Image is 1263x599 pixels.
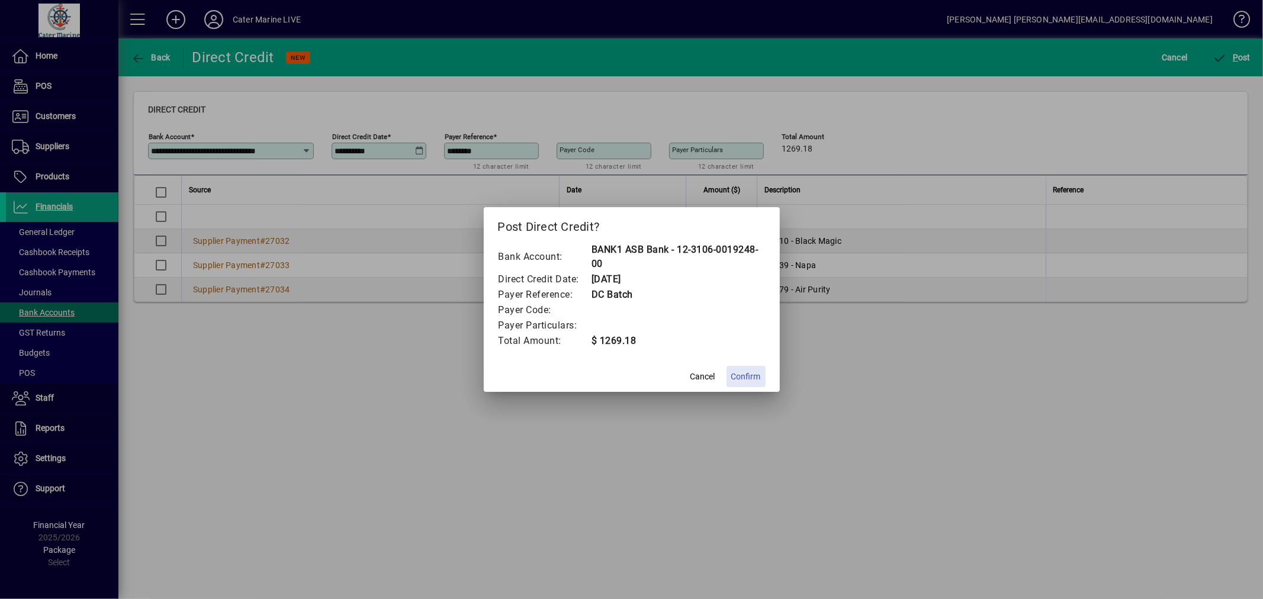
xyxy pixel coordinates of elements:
td: DC Batch [591,287,766,302]
span: Confirm [731,371,761,383]
td: BANK1 ASB Bank - 12-3106-0019248-00 [591,242,766,272]
h2: Post Direct Credit? [484,207,780,241]
button: Confirm [727,366,766,387]
td: Bank Account: [498,242,592,272]
button: Cancel [684,366,722,387]
td: Payer Particulars: [498,318,592,333]
td: Total Amount: [498,333,592,349]
td: Payer Reference: [498,287,592,302]
span: Cancel [690,371,715,383]
td: [DATE] [591,272,766,287]
td: Direct Credit Date: [498,272,592,287]
td: Payer Code: [498,302,592,318]
td: $ 1269.18 [591,333,766,349]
